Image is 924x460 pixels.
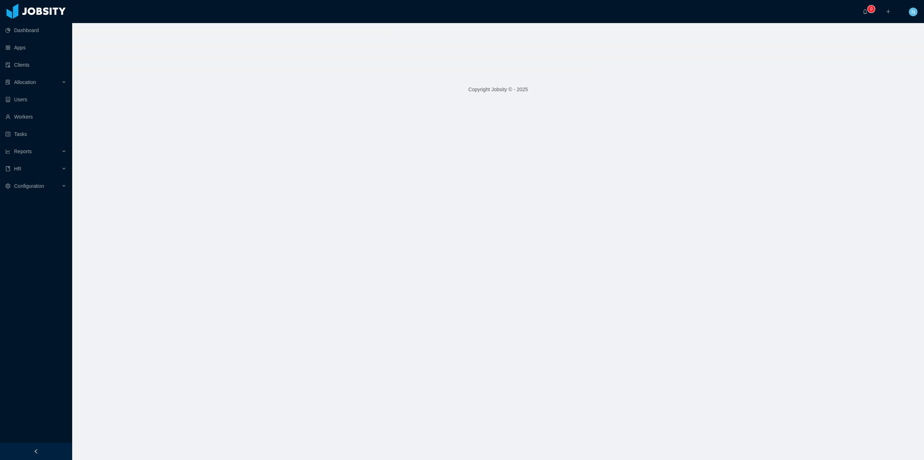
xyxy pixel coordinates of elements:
[886,9,891,14] i: icon: plus
[5,166,10,171] i: icon: book
[14,149,32,154] span: Reports
[5,40,66,55] a: icon: appstoreApps
[5,92,66,107] a: icon: robotUsers
[868,5,875,13] sup: 0
[911,8,915,16] span: N
[5,127,66,141] a: icon: profileTasks
[5,58,66,72] a: icon: auditClients
[5,23,66,37] a: icon: pie-chartDashboard
[5,110,66,124] a: icon: userWorkers
[863,9,868,14] i: icon: bell
[5,149,10,154] i: icon: line-chart
[72,77,924,102] footer: Copyright Jobsity © - 2025
[14,79,36,85] span: Allocation
[5,80,10,85] i: icon: solution
[14,166,21,172] span: HR
[14,183,44,189] span: Configuration
[5,183,10,189] i: icon: setting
